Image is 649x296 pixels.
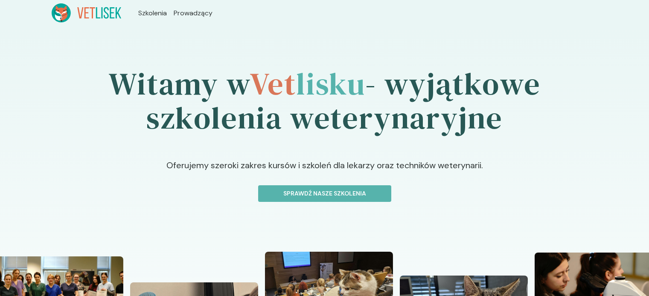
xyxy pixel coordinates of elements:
button: Sprawdź nasze szkolenia [258,185,391,202]
a: Szkolenia [138,8,167,18]
h1: Witamy w - wyjątkowe szkolenia weterynaryjne [52,43,598,159]
a: Prowadzący [174,8,212,18]
p: Oferujemy szeroki zakres kursów i szkoleń dla lekarzy oraz techników weterynarii. [108,159,541,185]
span: Vet [250,63,296,105]
span: lisku [296,63,365,105]
p: Sprawdź nasze szkolenia [265,189,384,198]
